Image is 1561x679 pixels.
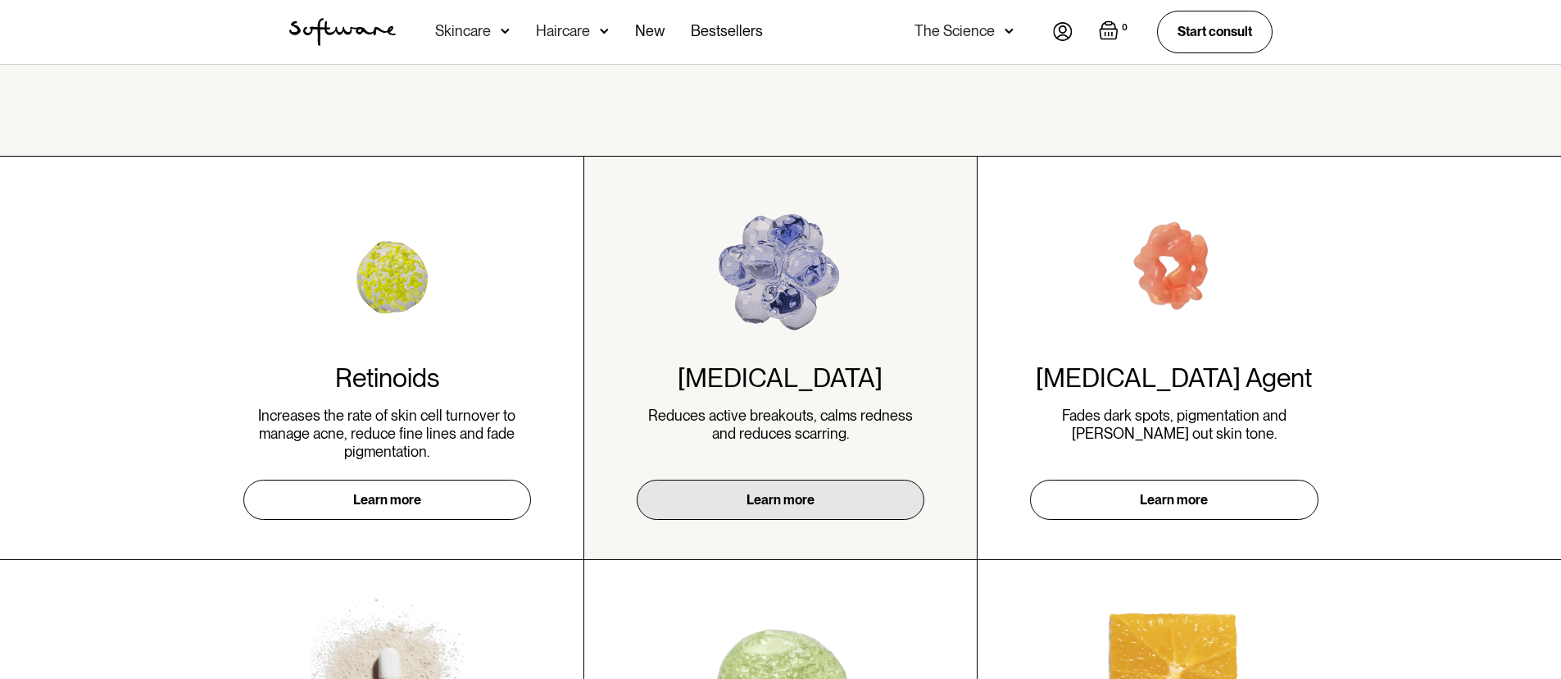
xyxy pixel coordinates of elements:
[1099,21,1131,43] a: Open empty cart
[1119,21,1131,35] div: 0
[637,480,924,520] a: Learn more
[914,23,995,39] div: The Science
[243,480,531,520] a: Learn more
[435,23,491,39] div: Skincare
[536,23,590,39] div: Haircare
[501,23,510,39] img: arrow down
[1030,480,1318,520] a: Learn more
[678,362,883,394] h2: [MEDICAL_DATA]
[1157,11,1273,52] a: Start consult
[335,362,439,394] h2: Retinoids
[289,18,396,46] a: home
[637,407,924,460] p: Reduces active breakouts, calms redness and reduces scarring.
[1036,362,1312,394] h2: [MEDICAL_DATA] Agent
[600,23,609,39] img: arrow down
[1005,23,1014,39] img: arrow down
[1030,407,1318,460] p: Fades dark spots, pigmentation and [PERSON_NAME] out skin tone.
[243,407,531,460] p: Increases the rate of skin cell turnover to manage acne, reduce fine lines and fade pigmentation.
[289,18,396,46] img: Software Logo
